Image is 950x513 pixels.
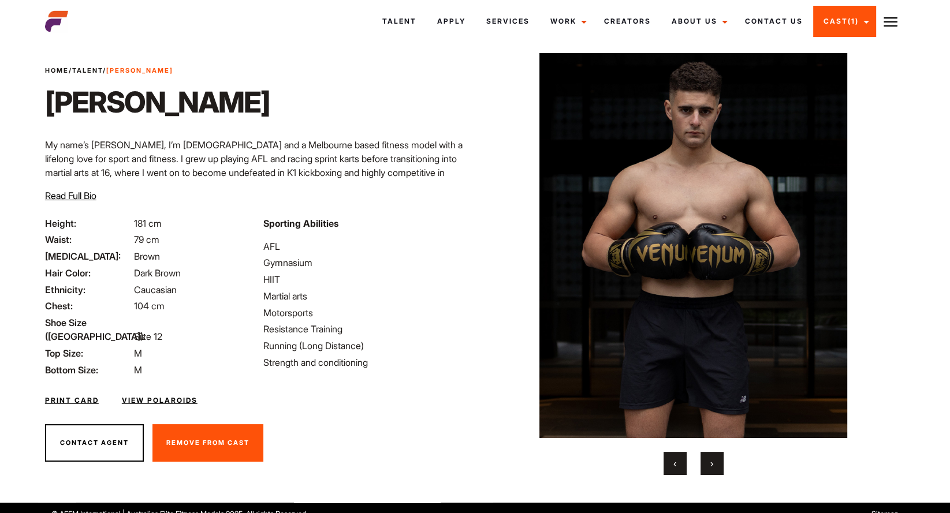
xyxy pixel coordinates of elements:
[45,283,132,297] span: Ethnicity:
[45,249,132,263] span: [MEDICAL_DATA]:
[72,66,103,74] a: Talent
[106,66,173,74] strong: [PERSON_NAME]
[263,289,468,303] li: Martial arts
[45,10,68,33] img: cropped-aefm-brand-fav-22-square.png
[134,267,181,279] span: Dark Brown
[848,17,859,25] span: (1)
[45,189,96,203] button: Read Full Bio
[661,6,735,37] a: About Us
[45,66,173,76] span: / /
[710,458,713,469] span: Next
[735,6,813,37] a: Contact Us
[45,299,132,313] span: Chest:
[152,424,263,462] button: Remove From Cast
[45,85,270,119] h1: [PERSON_NAME]
[813,6,876,37] a: Cast(1)
[134,234,159,245] span: 79 cm
[263,239,468,253] li: AFL
[594,6,661,37] a: Creators
[134,284,177,295] span: Caucasian
[134,364,142,376] span: M
[45,216,132,230] span: Height:
[45,66,69,74] a: Home
[122,395,198,406] a: View Polaroids
[134,331,162,342] span: Size 12
[427,6,476,37] a: Apply
[884,15,897,29] img: Burger icon
[476,6,540,37] a: Services
[45,363,132,377] span: Bottom Size:
[263,306,468,320] li: Motorsports
[263,355,468,369] li: Strength and conditioning
[45,395,99,406] a: Print Card
[134,218,162,229] span: 181 cm
[45,233,132,246] span: Waist:
[263,339,468,353] li: Running (Long Distance)
[45,190,96,201] span: Read Full Bio
[45,424,144,462] button: Contact Agent
[372,6,427,37] a: Talent
[45,316,132,343] span: Shoe Size ([GEOGRAPHIC_DATA]):
[45,266,132,280] span: Hair Color:
[45,346,132,360] span: Top Size:
[263,322,468,336] li: Resistance Training
[263,256,468,269] li: Gymnasium
[45,138,468,235] p: My name’s [PERSON_NAME], I’m [DEMOGRAPHIC_DATA] and a Melbourne based fitness model with a lifelo...
[263,272,468,286] li: HIIT
[673,458,676,469] span: Previous
[540,6,594,37] a: Work
[263,218,338,229] strong: Sporting Abilities
[134,300,165,312] span: 104 cm
[134,347,142,359] span: M
[166,439,249,447] span: Remove From Cast
[134,250,160,262] span: Brown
